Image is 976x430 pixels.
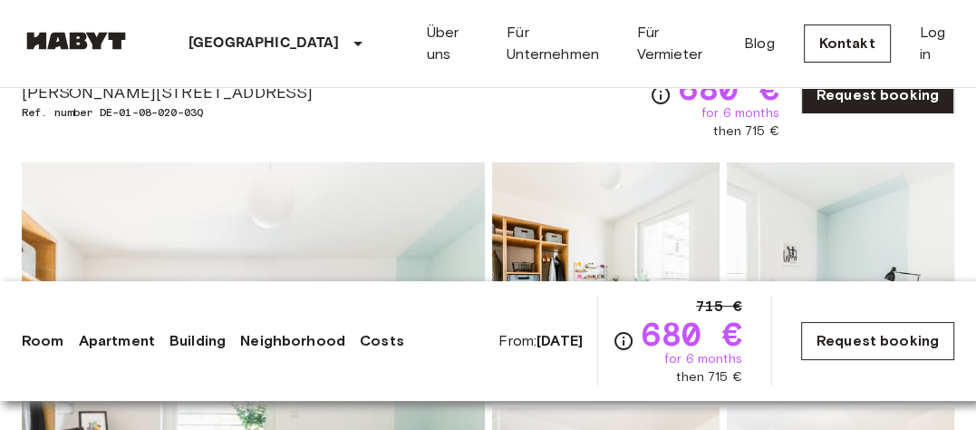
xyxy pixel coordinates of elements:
[727,162,954,400] img: Picture of unit DE-01-08-020-03Q
[637,22,715,65] a: Für Vermieter
[507,22,607,65] a: Für Unternehmen
[676,368,742,386] span: then 715 €
[920,22,954,65] a: Log in
[701,104,779,122] span: for 6 months
[613,330,634,352] svg: Check cost overview for full price breakdown. Please note that discounts apply to new joiners onl...
[22,81,322,104] span: [PERSON_NAME][STREET_ADDRESS]
[801,76,954,114] a: Request booking
[498,331,583,351] span: From:
[169,330,226,352] a: Building
[492,162,720,400] img: Picture of unit DE-01-08-020-03Q
[679,72,779,104] span: 680 €
[188,33,340,54] p: [GEOGRAPHIC_DATA]
[664,350,742,368] span: for 6 months
[642,318,742,350] span: 680 €
[22,104,322,121] span: Ref. number DE-01-08-020-03Q
[240,330,345,352] a: Neighborhood
[79,330,155,352] a: Apartment
[650,84,672,106] svg: Check cost overview for full price breakdown. Please note that discounts apply to new joiners onl...
[22,330,64,352] a: Room
[696,296,742,318] span: 715 €
[801,322,954,360] a: Request booking
[744,33,775,54] a: Blog
[427,22,478,65] a: Über uns
[22,32,130,50] img: Habyt
[360,330,404,352] a: Costs
[536,332,583,349] b: [DATE]
[804,24,891,63] a: Kontakt
[713,122,779,141] span: then 715 €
